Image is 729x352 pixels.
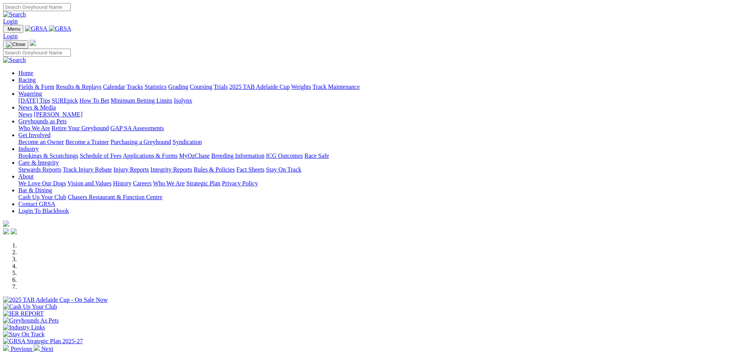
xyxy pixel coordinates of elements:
a: Previous [3,345,34,352]
img: logo-grsa-white.png [30,40,36,46]
a: Fields & Form [18,83,54,90]
a: Purchasing a Greyhound [111,139,171,145]
a: Wagering [18,90,42,97]
a: Industry [18,146,39,152]
div: Get Involved [18,139,726,146]
a: Care & Integrity [18,159,59,166]
a: Race Safe [304,152,329,159]
a: History [113,180,131,187]
a: Rules & Policies [194,166,235,173]
a: [PERSON_NAME] [34,111,82,118]
a: Who We Are [18,125,50,131]
a: Vision and Values [67,180,111,187]
a: Contact GRSA [18,201,55,207]
img: GRSA [49,25,72,32]
input: Search [3,49,71,57]
a: Bookings & Scratchings [18,152,78,159]
div: Bar & Dining [18,194,726,201]
div: Greyhounds as Pets [18,125,726,132]
a: Home [18,70,33,76]
img: GRSA Strategic Plan 2025-27 [3,338,83,345]
a: Login To Blackbook [18,208,69,214]
img: Cash Up Your Club [3,303,57,310]
a: Login [3,33,18,39]
a: Become a Trainer [65,139,109,145]
span: Previous [11,345,32,352]
a: Isolynx [174,97,192,104]
a: Next [34,345,53,352]
img: 2025 TAB Adelaide Cup - On Sale Now [3,296,108,303]
span: Next [41,345,53,352]
a: Grading [168,83,188,90]
a: Bar & Dining [18,187,52,193]
img: Search [3,11,26,18]
img: Greyhounds As Pets [3,317,59,324]
a: Strategic Plan [186,180,220,187]
a: Injury Reports [113,166,149,173]
a: Racing [18,77,36,83]
a: 2025 TAB Adelaide Cup [229,83,290,90]
div: About [18,180,726,187]
a: Privacy Policy [222,180,258,187]
a: News [18,111,32,118]
a: Coursing [190,83,212,90]
a: Chasers Restaurant & Function Centre [68,194,162,200]
div: Industry [18,152,726,159]
a: We Love Our Dogs [18,180,66,187]
a: Retire Your Greyhound [52,125,109,131]
a: About [18,173,34,180]
a: GAP SA Assessments [111,125,164,131]
img: chevron-right-pager-white.svg [34,345,40,351]
a: Integrity Reports [150,166,192,173]
button: Toggle navigation [3,25,23,33]
a: Trials [214,83,228,90]
img: Industry Links [3,324,45,331]
a: Greyhounds as Pets [18,118,67,124]
a: Calendar [103,83,125,90]
img: Stay On Track [3,331,44,338]
img: twitter.svg [11,228,17,234]
a: Cash Up Your Club [18,194,66,200]
a: How To Bet [80,97,109,104]
a: Stewards Reports [18,166,61,173]
a: Applications & Forms [123,152,178,159]
a: Become an Owner [18,139,64,145]
img: Search [3,57,26,64]
div: News & Media [18,111,726,118]
a: Weights [291,83,311,90]
a: MyOzChase [179,152,210,159]
div: Wagering [18,97,726,104]
a: Schedule of Fees [80,152,121,159]
a: Who We Are [153,180,185,187]
img: chevron-left-pager-white.svg [3,345,9,351]
input: Search [3,3,71,11]
a: Fact Sheets [236,166,264,173]
a: Syndication [173,139,202,145]
a: ICG Outcomes [266,152,303,159]
button: Toggle navigation [3,40,28,49]
a: Stay On Track [266,166,301,173]
a: Careers [133,180,152,187]
a: Statistics [145,83,167,90]
a: SUREpick [52,97,78,104]
img: IER REPORT [3,310,44,317]
div: Care & Integrity [18,166,726,173]
span: Menu [8,26,20,32]
img: facebook.svg [3,228,9,234]
a: News & Media [18,104,56,111]
img: logo-grsa-white.png [3,221,9,227]
a: Track Maintenance [313,83,360,90]
a: Tracks [127,83,143,90]
a: Results & Replays [56,83,101,90]
img: GRSA [25,25,47,32]
a: Breeding Information [211,152,264,159]
div: Racing [18,83,726,90]
a: Minimum Betting Limits [111,97,172,104]
a: Get Involved [18,132,51,138]
a: [DATE] Tips [18,97,50,104]
img: Close [6,41,25,47]
a: Login [3,18,18,25]
a: Track Injury Rebate [63,166,112,173]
